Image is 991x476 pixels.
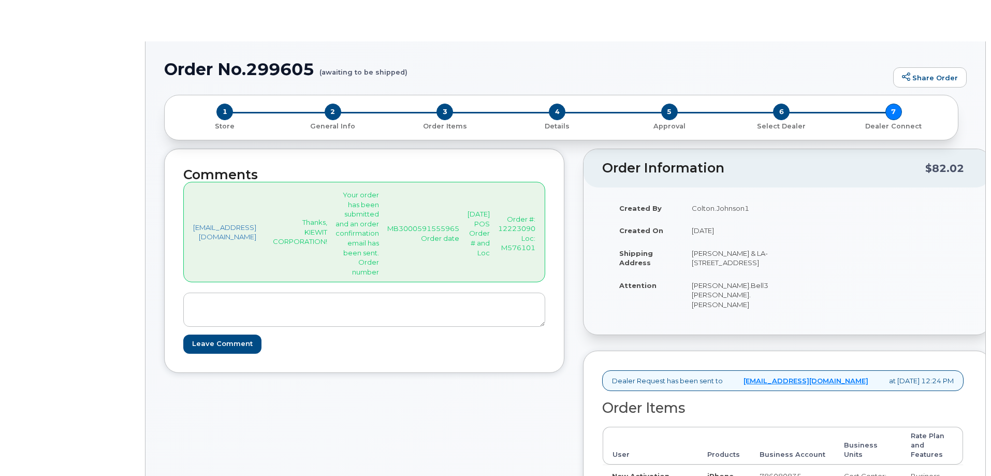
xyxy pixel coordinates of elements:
[725,120,838,131] a: 6 Select Dealer
[468,209,490,257] p: [DATE] POS Order # and Loc
[393,122,497,131] p: Order Items
[744,376,868,386] a: [EMAIL_ADDRESS][DOMAIN_NAME]
[273,218,327,247] p: Thanks, KIEWIT CORPORATION!
[498,214,535,253] p: Order #: 12223090 Loc: M576101
[319,60,407,76] small: (awaiting to be shipped)
[835,427,901,465] th: Business Units
[619,281,657,290] strong: Attention
[183,168,545,182] h2: Comments
[682,197,779,220] td: Colton.Johnson1
[698,427,750,465] th: Products
[173,120,277,131] a: 1 Store
[682,274,779,316] td: [PERSON_NAME].Bell3 [PERSON_NAME].[PERSON_NAME]
[177,122,273,131] p: Store
[183,335,261,354] input: Leave Comment
[164,60,888,78] h1: Order No.299605
[619,249,653,267] strong: Shipping Address
[389,120,501,131] a: 3 Order Items
[619,204,662,212] strong: Created By
[619,226,663,235] strong: Created On
[602,370,964,392] div: Dealer Request has been sent to at [DATE] 12:24 PM
[682,242,779,274] td: [PERSON_NAME] & LA-[STREET_ADDRESS]
[193,223,256,242] a: [EMAIL_ADDRESS][DOMAIN_NAME]
[613,120,725,131] a: 5 Approval
[661,104,678,120] span: 5
[336,190,379,277] p: Your order has been submitted and an order confirmation email has been sent. Order number
[216,104,233,120] span: 1
[893,67,967,88] a: Share Order
[277,120,389,131] a: 2 General Info
[281,122,385,131] p: General Info
[501,120,614,131] a: 4 Details
[325,104,341,120] span: 2
[602,161,925,176] h2: Order Information
[549,104,565,120] span: 4
[773,104,790,120] span: 6
[505,122,609,131] p: Details
[603,427,698,465] th: User
[901,427,963,465] th: Rate Plan and Features
[682,219,779,242] td: [DATE]
[602,400,964,416] h2: Order Items
[730,122,834,131] p: Select Dealer
[436,104,453,120] span: 3
[617,122,721,131] p: Approval
[387,224,459,243] p: MB3000591555965 Order date
[925,158,964,178] div: $82.02
[750,427,835,465] th: Business Account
